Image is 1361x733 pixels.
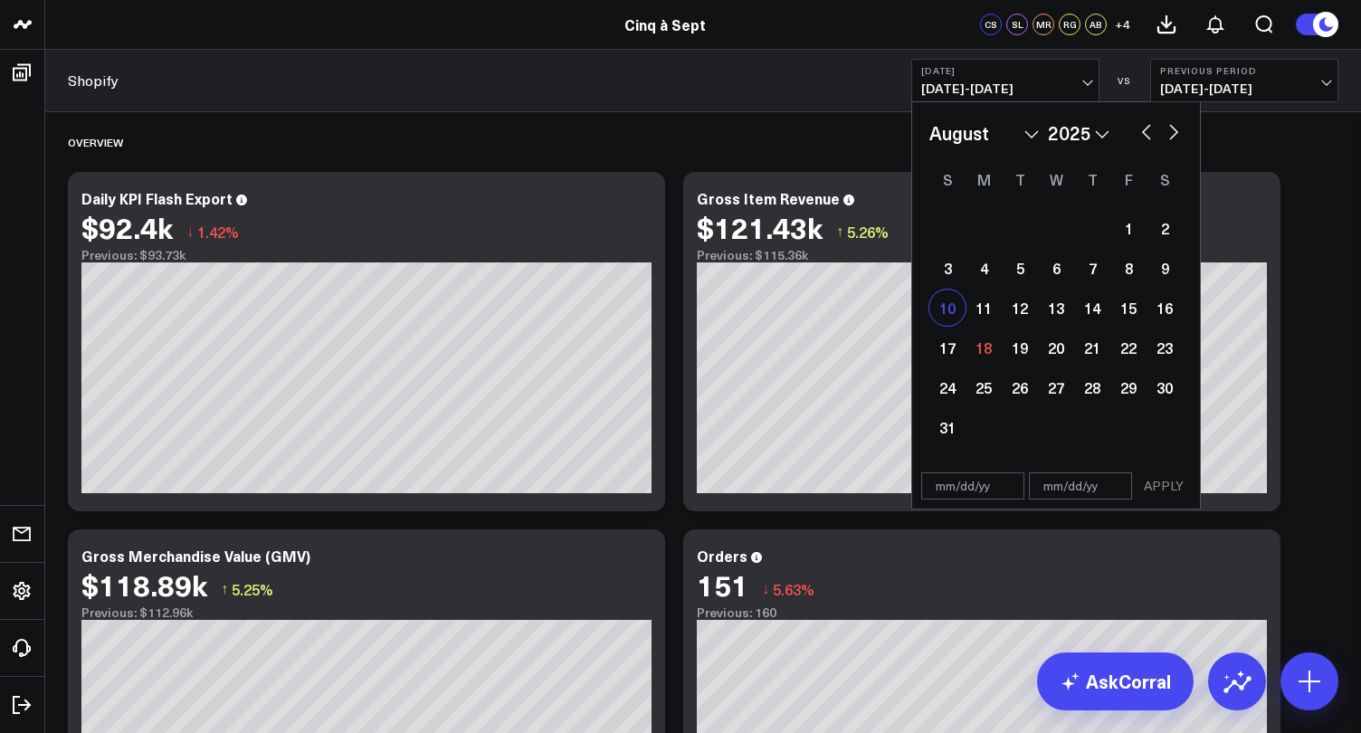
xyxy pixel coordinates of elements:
[1033,14,1054,35] div: MR
[1110,165,1147,194] div: Friday
[697,211,823,243] div: $121.43k
[81,568,207,601] div: $118.89k
[81,546,310,566] div: Gross Merchandise Value (GMV)
[1137,472,1191,500] button: APPLY
[697,188,840,208] div: Gross Item Revenue
[697,248,1267,262] div: Previous: $115.36k
[1002,165,1038,194] div: Tuesday
[68,71,119,90] a: Shopify
[1150,59,1338,102] button: Previous Period[DATE]-[DATE]
[1160,81,1328,96] span: [DATE] - [DATE]
[697,568,748,601] div: 151
[773,579,814,599] span: 5.63%
[81,211,173,243] div: $92.4k
[68,121,123,163] div: Overview
[186,220,194,243] span: ↓
[762,577,769,601] span: ↓
[911,59,1099,102] button: [DATE][DATE]-[DATE]
[836,220,843,243] span: ↑
[1115,18,1130,31] span: + 4
[921,65,1090,76] b: [DATE]
[81,188,233,208] div: Daily KPI Flash Export
[221,577,228,601] span: ↑
[232,579,273,599] span: 5.25%
[697,605,1267,620] div: Previous: 160
[1085,14,1107,35] div: AB
[1029,472,1132,500] input: mm/dd/yy
[921,81,1090,96] span: [DATE] - [DATE]
[1059,14,1080,35] div: RG
[1160,65,1328,76] b: Previous Period
[1147,165,1183,194] div: Saturday
[1006,14,1028,35] div: SL
[980,14,1002,35] div: CS
[624,14,706,34] a: Cinq à Sept
[1038,165,1074,194] div: Wednesday
[1111,14,1133,35] button: +4
[697,546,747,566] div: Orders
[197,222,239,242] span: 1.42%
[921,472,1024,500] input: mm/dd/yy
[1037,652,1194,710] a: AskCorral
[966,165,1002,194] div: Monday
[81,248,652,262] div: Previous: $93.73k
[81,605,652,620] div: Previous: $112.96k
[1109,75,1141,86] div: VS
[929,165,966,194] div: Sunday
[1074,165,1110,194] div: Thursday
[847,222,889,242] span: 5.26%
